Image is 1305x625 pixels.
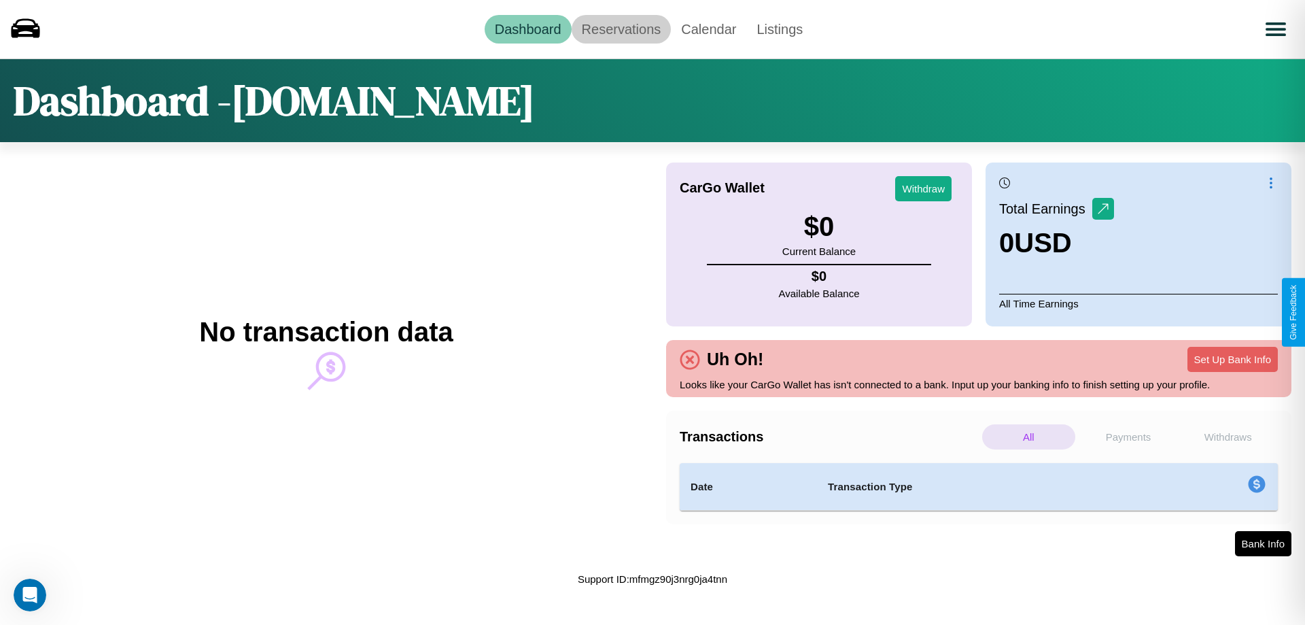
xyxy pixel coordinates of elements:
h4: CarGo Wallet [680,180,765,196]
h1: Dashboard - [DOMAIN_NAME] [14,73,535,129]
h4: Transactions [680,429,979,445]
p: Withdraws [1181,424,1274,450]
button: Set Up Bank Info [1187,347,1278,372]
h4: Date [691,479,806,495]
table: simple table [680,463,1278,511]
a: Listings [746,15,813,44]
h4: $ 0 [779,269,860,284]
h4: Uh Oh! [700,350,770,369]
iframe: Intercom live chat [14,579,46,611]
h3: $ 0 [782,212,856,242]
a: Calendar [671,15,746,44]
p: Total Earnings [999,197,1092,221]
h2: No transaction data [199,317,453,348]
a: Dashboard [485,15,572,44]
a: Reservations [572,15,672,44]
h3: 0 USD [999,228,1114,258]
p: Current Balance [782,242,856,260]
p: All Time Earnings [999,294,1278,313]
button: Withdraw [895,176,952,201]
p: Support ID: mfmgz90j3nrg0ja4tnn [578,570,727,588]
button: Bank Info [1235,531,1291,556]
p: All [982,424,1075,450]
p: Payments [1082,424,1175,450]
div: Give Feedback [1289,285,1298,340]
p: Looks like your CarGo Wallet has isn't connected to a bank. Input up your banking info to finish ... [680,375,1278,394]
button: Open menu [1257,10,1295,48]
p: Available Balance [779,284,860,303]
h4: Transaction Type [828,479,1136,495]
